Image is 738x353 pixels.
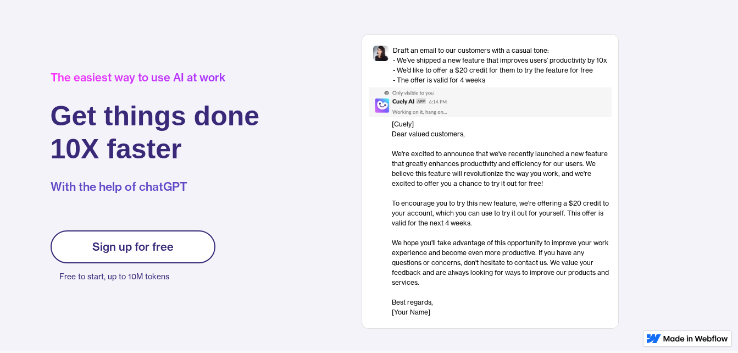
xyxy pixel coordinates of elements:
a: Sign up for free [51,230,215,263]
div: Draft an email to our customers with a casual tone: - We’ve shipped a new feature that improves u... [393,46,607,85]
h1: Get things done 10X faster [51,100,260,166]
p: With the help of chatGPT [51,179,260,195]
div: [Cuely] Dear valued customers, ‍ We're excited to announce that we've recently launched a new fea... [392,119,612,317]
img: Made in Webflow [663,335,728,342]
div: Sign up for free [92,240,174,253]
p: Free to start, up to 10M tokens [59,269,215,284]
div: The easiest way to use AI at work [51,71,260,84]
